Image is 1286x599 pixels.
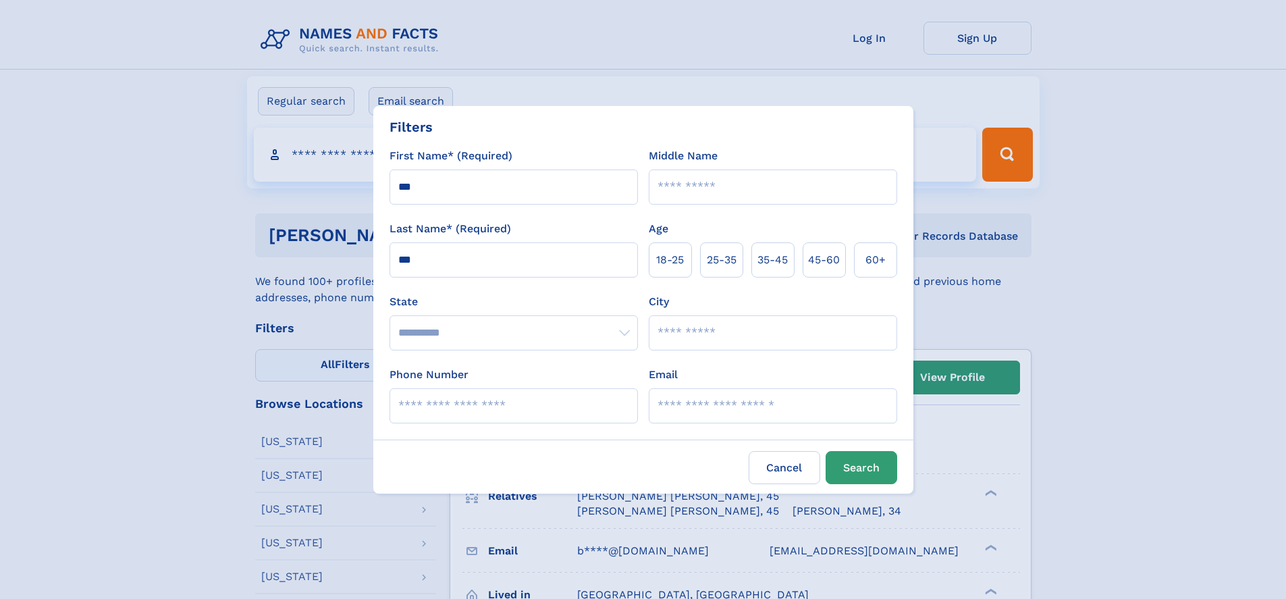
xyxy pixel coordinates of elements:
span: 25‑35 [707,252,736,268]
button: Search [826,451,897,484]
span: 45‑60 [808,252,840,268]
div: Filters [390,117,433,137]
span: 18‑25 [656,252,684,268]
label: Email [649,367,678,383]
label: Cancel [749,451,820,484]
label: City [649,294,669,310]
label: Last Name* (Required) [390,221,511,237]
label: Phone Number [390,367,468,383]
label: State [390,294,638,310]
label: First Name* (Required) [390,148,512,164]
span: 35‑45 [757,252,788,268]
span: 60+ [865,252,886,268]
label: Middle Name [649,148,718,164]
label: Age [649,221,668,237]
